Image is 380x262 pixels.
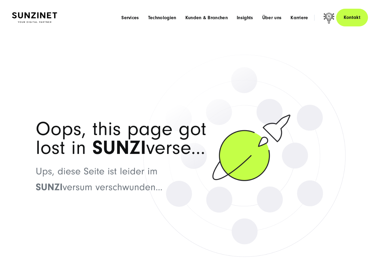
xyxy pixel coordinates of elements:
[148,15,176,21] a: Technologien
[262,15,282,21] a: Über uns
[336,9,368,26] a: Kontakt
[237,15,253,21] a: Insights
[121,15,139,21] a: Services
[12,12,57,23] img: SUNZINET Full Service Digital Agentur
[185,15,228,21] a: Kunden & Branchen
[290,15,308,21] a: Karriere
